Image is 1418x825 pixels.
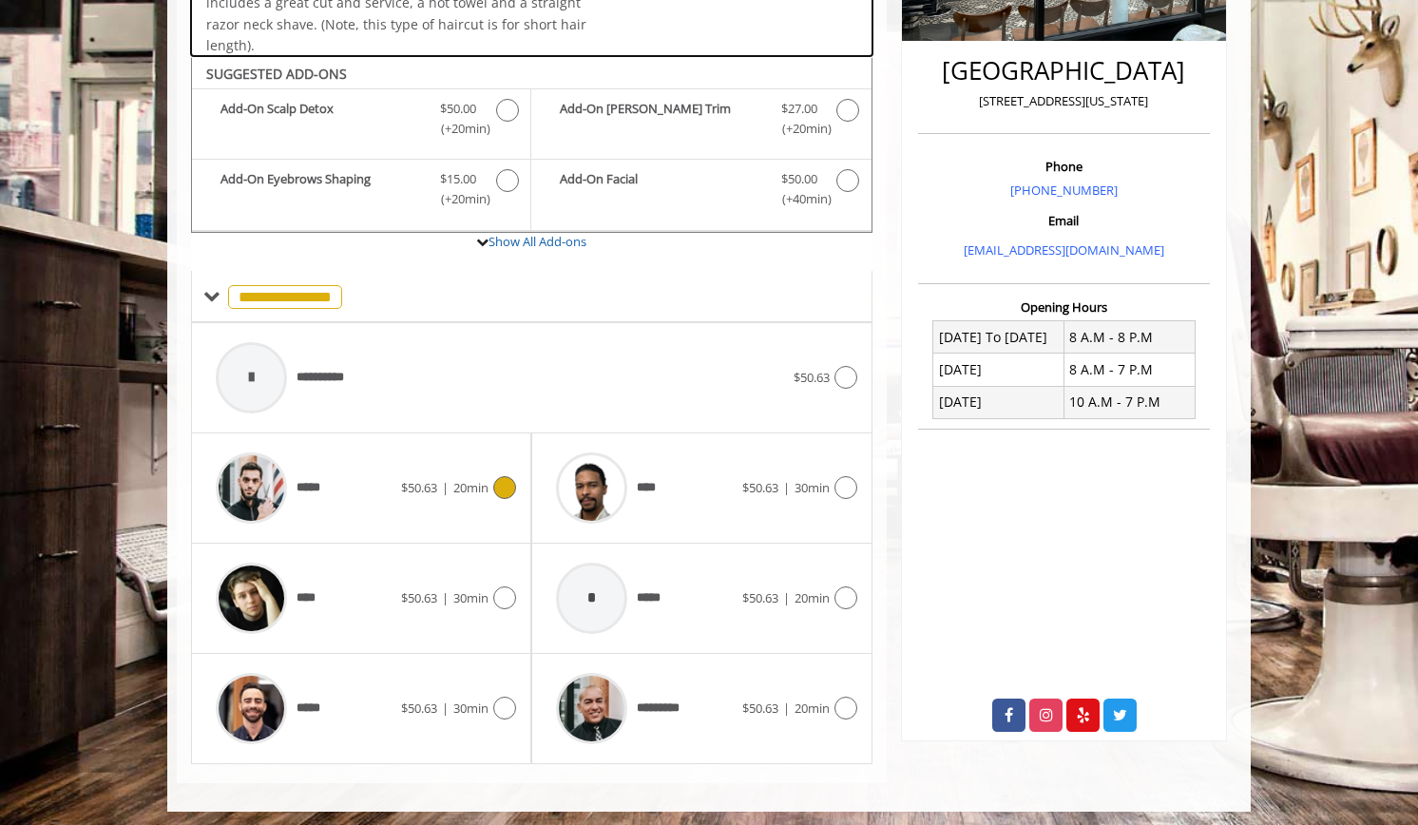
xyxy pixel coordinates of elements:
span: 30min [795,479,830,496]
span: $50.63 [794,369,830,386]
td: 8 A.M - 7 P.M [1063,354,1195,386]
span: | [783,479,790,496]
span: $50.00 [781,169,817,189]
span: | [442,589,449,606]
span: $27.00 [781,99,817,119]
span: 30min [453,700,489,717]
span: $50.63 [742,589,778,606]
span: $50.63 [401,589,437,606]
p: [STREET_ADDRESS][US_STATE] [923,91,1205,111]
td: [DATE] To [DATE] [933,321,1064,354]
span: 20min [795,589,830,606]
span: 20min [453,479,489,496]
span: (+20min ) [771,119,827,139]
h3: Opening Hours [918,300,1210,314]
span: $15.00 [440,169,476,189]
span: (+20min ) [431,119,487,139]
h3: Phone [923,160,1205,173]
b: Add-On Facial [560,169,761,209]
label: Add-On Eyebrows Shaping [201,169,521,214]
span: 30min [453,589,489,606]
label: Add-On Beard Trim [541,99,861,144]
a: Show All Add-ons [489,233,586,250]
td: 8 A.M - 8 P.M [1063,321,1195,354]
b: Add-On Eyebrows Shaping [220,169,421,209]
div: The Made Man Haircut Add-onS [191,56,872,233]
span: $50.63 [742,479,778,496]
span: | [783,700,790,717]
a: [PHONE_NUMBER] [1010,182,1118,199]
h2: [GEOGRAPHIC_DATA] [923,57,1205,85]
b: SUGGESTED ADD-ONS [206,65,347,83]
b: Add-On Scalp Detox [220,99,421,139]
span: $50.63 [742,700,778,717]
span: 20min [795,700,830,717]
b: Add-On [PERSON_NAME] Trim [560,99,761,139]
td: [DATE] [933,354,1064,386]
a: [EMAIL_ADDRESS][DOMAIN_NAME] [964,241,1164,259]
label: Add-On Scalp Detox [201,99,521,144]
td: [DATE] [933,386,1064,418]
span: | [442,700,449,717]
td: 10 A.M - 7 P.M [1063,386,1195,418]
span: $50.63 [401,479,437,496]
label: Add-On Facial [541,169,861,214]
span: $50.63 [401,700,437,717]
span: $50.00 [440,99,476,119]
span: | [783,589,790,606]
h3: Email [923,214,1205,227]
span: (+20min ) [431,189,487,209]
span: (+40min ) [771,189,827,209]
span: | [442,479,449,496]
